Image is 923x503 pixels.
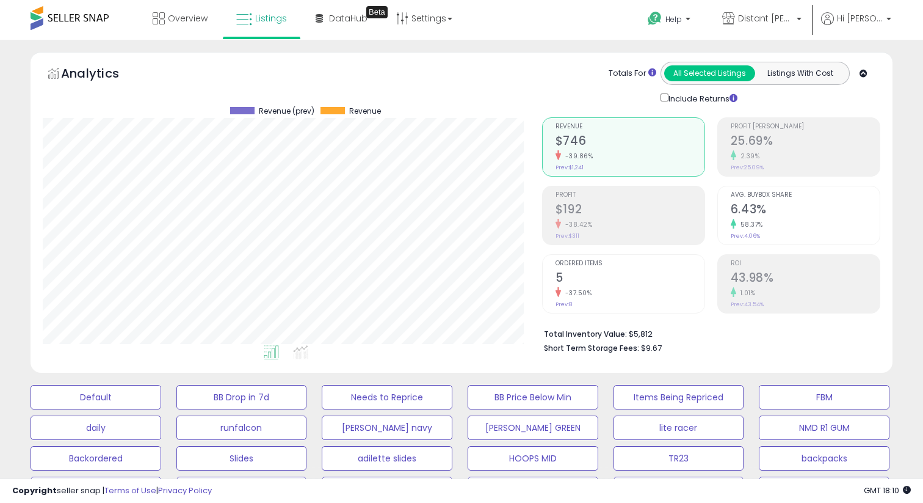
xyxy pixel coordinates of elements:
small: -38.42% [561,220,593,229]
small: -39.86% [561,152,593,161]
b: Short Term Storage Fees: [544,343,639,353]
h2: 25.69% [731,134,880,150]
small: Prev: $311 [556,232,579,240]
button: Items Being Repriced [614,385,744,409]
span: $9.67 [641,342,662,354]
small: 1.01% [736,288,756,298]
div: Tooltip anchor [366,6,388,18]
h5: Analytics [61,65,143,85]
button: FBM [759,385,889,409]
button: adilette slides [322,446,452,471]
span: Help [665,14,682,24]
button: Default [31,385,161,409]
button: All Selected Listings [664,65,755,81]
b: Total Inventory Value: [544,329,627,339]
span: Profit [556,192,704,199]
span: Distant [PERSON_NAME] Enterprises [738,12,793,24]
button: backpacks [759,446,889,471]
div: seller snap | | [12,485,212,497]
small: 2.39% [736,152,760,161]
span: Hi [PERSON_NAME] [837,12,883,24]
a: Hi [PERSON_NAME] [821,12,891,40]
span: 2025-10-14 18:10 GMT [864,485,911,496]
h2: $192 [556,202,704,219]
small: Prev: 43.54% [731,301,764,308]
button: lite racer [614,416,744,440]
button: Backordered [31,446,161,471]
a: Terms of Use [104,485,156,496]
span: Ordered Items [556,260,704,267]
small: -37.50% [561,288,592,298]
li: $5,812 [544,326,871,340]
small: Prev: 8 [556,301,572,308]
small: Prev: 4.06% [731,232,760,240]
strong: Copyright [12,485,57,496]
button: runfalcon [176,416,307,440]
h2: 6.43% [731,202,880,219]
span: Overview [168,12,208,24]
h2: 43.98% [731,271,880,287]
span: Listings [255,12,287,24]
span: DataHub [329,12,367,24]
button: BB Drop in 7d [176,385,307,409]
a: Help [638,2,703,40]
button: TR23 [614,446,744,471]
button: Needs to Reprice [322,385,452,409]
h2: $746 [556,134,704,150]
span: Profit [PERSON_NAME] [731,123,880,130]
button: Slides [176,446,307,471]
button: HOOPS MID [468,446,598,471]
span: ROI [731,260,880,267]
button: Listings With Cost [755,65,845,81]
div: Totals For [609,68,656,79]
a: Privacy Policy [158,485,212,496]
span: Revenue [349,107,381,116]
small: 58.37% [736,220,763,229]
span: Avg. Buybox Share [731,192,880,199]
button: daily [31,416,161,440]
span: Revenue [556,123,704,130]
div: Include Returns [651,91,752,105]
button: [PERSON_NAME] GREEN [468,416,598,440]
button: BB Price Below Min [468,385,598,409]
i: Get Help [647,11,662,26]
button: NMD R1 GUM [759,416,889,440]
small: Prev: 25.09% [731,164,764,171]
button: [PERSON_NAME] navy [322,416,452,440]
small: Prev: $1,241 [556,164,584,171]
h2: 5 [556,271,704,287]
span: Revenue (prev) [259,107,314,116]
